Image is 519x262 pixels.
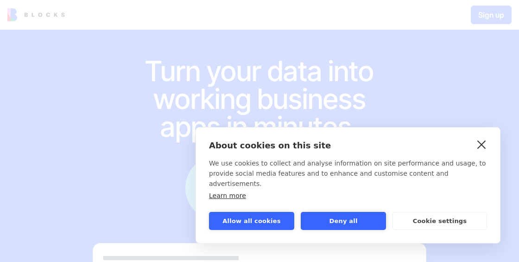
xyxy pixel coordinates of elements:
[209,212,294,230] button: Allow all cookies
[209,141,331,150] strong: About cookies on this site
[475,137,489,152] a: close
[209,192,246,199] a: Learn more
[209,158,487,189] p: We use cookies to collect and analyse information on site performance and usage, to provide socia...
[301,212,386,230] button: Deny all
[392,212,487,230] button: Cookie settings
